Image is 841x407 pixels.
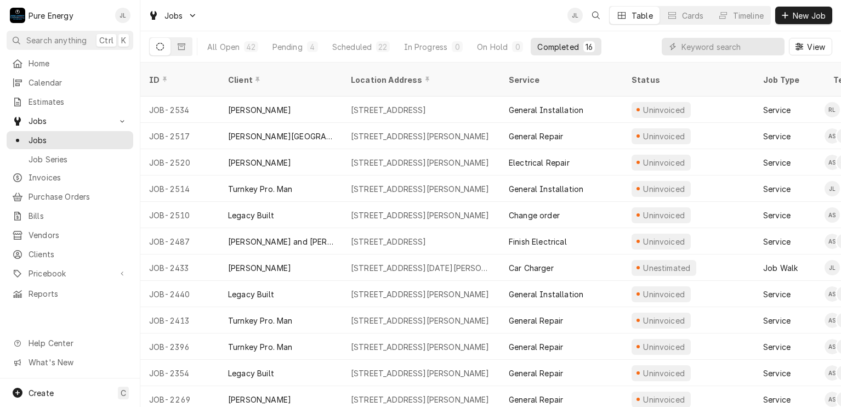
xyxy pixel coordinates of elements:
div: [STREET_ADDRESS][PERSON_NAME] [351,315,490,326]
a: Go to What's New [7,353,133,371]
div: Service [763,315,791,326]
div: James Linnenkamp's Avatar [825,260,840,275]
a: Clients [7,245,133,263]
div: Albert Hernandez Soto's Avatar [825,392,840,407]
span: Home [29,58,128,69]
div: Service [763,236,791,247]
a: Estimates [7,93,133,111]
div: 0 [454,41,461,53]
div: JOB-2440 [140,281,219,307]
div: 4 [309,41,316,53]
div: JOB-2433 [140,255,219,281]
div: Uninvoiced [642,104,686,116]
div: [PERSON_NAME] [228,262,291,274]
div: JOB-2534 [140,97,219,123]
div: Car Charger [509,262,554,274]
div: [STREET_ADDRESS] [351,236,427,247]
div: [STREET_ADDRESS][PERSON_NAME] [351,183,490,195]
a: Vendors [7,226,133,244]
button: Search anythingCtrlK [7,31,133,50]
div: AS [825,313,840,328]
div: Status [632,74,743,86]
div: P [10,8,25,23]
span: View [805,41,827,53]
span: Pricebook [29,268,111,279]
div: Albert Hernandez Soto's Avatar [825,234,840,249]
div: AS [825,365,840,381]
div: 22 [378,41,387,53]
div: Service [763,104,791,116]
div: Uninvoiced [642,315,686,326]
div: Service [763,394,791,405]
div: Electrical Repair [509,157,570,168]
div: Scheduled [332,41,372,53]
span: Reports [29,288,128,299]
a: Bills [7,207,133,225]
div: Pure Energy [29,10,73,21]
div: JOB-2354 [140,360,219,386]
div: Albert Hernandez Soto's Avatar [825,207,840,223]
div: RL [825,102,840,117]
span: New Job [791,10,828,21]
div: [PERSON_NAME] [228,394,291,405]
div: JOB-2514 [140,176,219,202]
div: Timeline [733,10,764,21]
div: Uninvoiced [642,131,686,142]
div: AS [825,155,840,170]
div: [STREET_ADDRESS][PERSON_NAME] [351,289,490,300]
div: Legacy Built [228,289,274,300]
div: JOB-2517 [140,123,219,149]
div: General Repair [509,315,563,326]
span: Vendors [29,229,128,241]
div: JOB-2396 [140,333,219,360]
div: [STREET_ADDRESS] [351,104,427,116]
div: AS [825,392,840,407]
div: Service [763,157,791,168]
div: Turnkey Pro. Man [228,315,293,326]
div: JOB-2487 [140,228,219,255]
div: Legacy Built [228,210,274,221]
span: Create [29,388,54,398]
div: JL [825,260,840,275]
div: Service [509,74,612,86]
span: Job Series [29,154,128,165]
a: Go to Jobs [7,112,133,130]
div: General Repair [509,131,563,142]
span: Purchase Orders [29,191,128,202]
div: JOB-2413 [140,307,219,333]
div: [PERSON_NAME] and [PERSON_NAME] [228,236,333,247]
div: Unestimated [642,262,692,274]
div: Service [763,210,791,221]
div: [STREET_ADDRESS][PERSON_NAME] [351,157,490,168]
div: Albert Hernandez Soto's Avatar [825,155,840,170]
div: Albert Hernandez Soto's Avatar [825,286,840,302]
span: Ctrl [99,35,113,46]
span: Help Center [29,337,127,349]
div: Uninvoiced [642,157,686,168]
div: Uninvoiced [642,394,686,405]
div: James Linnenkamp's Avatar [567,8,583,23]
div: Service [763,368,791,379]
div: [STREET_ADDRESS][PERSON_NAME] [351,131,490,142]
span: Invoices [29,172,128,183]
a: Go to Help Center [7,334,133,352]
div: Service [763,289,791,300]
div: General Installation [509,183,583,195]
a: Go to Pricebook [7,264,133,282]
div: Albert Hernandez Soto's Avatar [825,128,840,144]
div: General Installation [509,104,583,116]
div: AS [825,286,840,302]
span: Jobs [29,115,111,127]
a: Reports [7,285,133,303]
div: Cards [682,10,704,21]
div: James Linnenkamp's Avatar [115,8,130,23]
div: 0 [514,41,521,53]
div: AS [825,128,840,144]
div: Client [228,74,331,86]
div: JL [567,8,583,23]
a: Calendar [7,74,133,92]
div: ID [149,74,208,86]
div: Change order [509,210,560,221]
div: AS [825,207,840,223]
div: Location Address [351,74,489,86]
